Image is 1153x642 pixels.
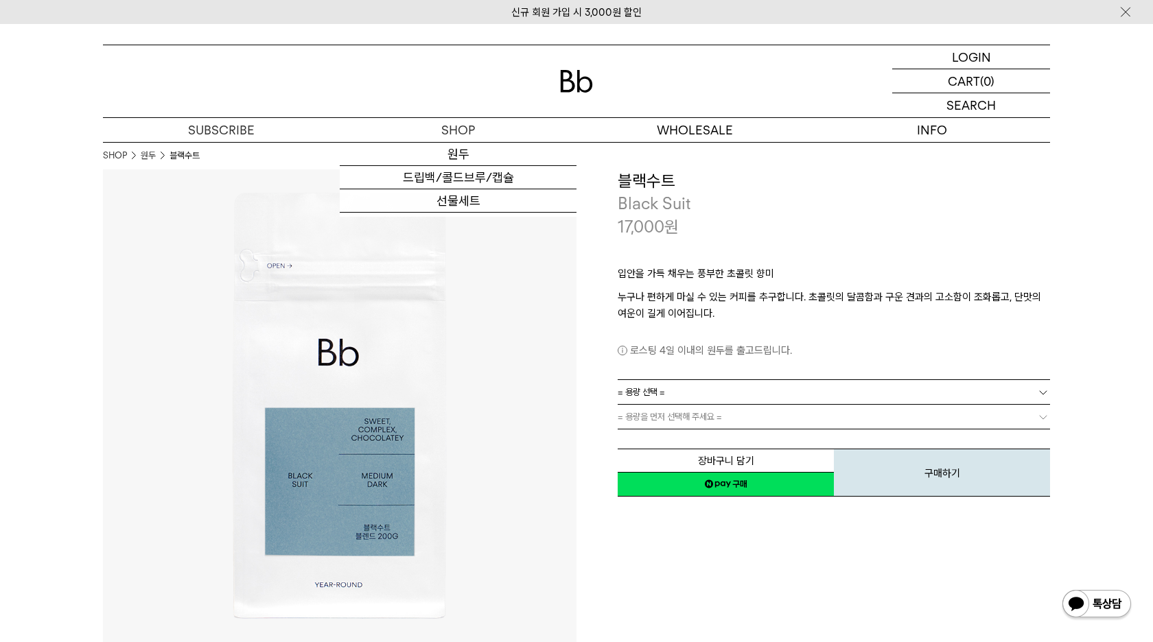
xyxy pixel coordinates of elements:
[340,166,576,189] a: 드립백/콜드브루/캡슐
[340,213,576,236] a: 커피용품
[618,405,722,429] span: = 용량을 먼저 선택해 주세요 =
[892,69,1050,93] a: CART (0)
[170,149,200,163] li: 블랙수트
[664,217,679,237] span: 원
[340,189,576,213] a: 선물세트
[618,215,679,239] p: 17,000
[618,380,665,404] span: = 용량 선택 =
[103,118,340,142] a: SUBSCRIBE
[1061,588,1132,621] img: 카카오톡 채널 1:1 채팅 버튼
[618,342,1050,359] p: 로스팅 4일 이내의 원두를 출고드립니다.
[952,45,991,69] p: LOGIN
[618,169,1050,193] h3: 블랙수트
[618,472,834,497] a: 새창
[618,265,1050,289] p: 입안을 가득 채우는 풍부한 초콜릿 향미
[948,69,980,93] p: CART
[340,143,576,166] a: 원두
[618,192,1050,215] p: Black Suit
[980,69,994,93] p: (0)
[813,118,1050,142] p: INFO
[618,289,1050,322] p: 누구나 편하게 마실 수 있는 커피를 추구합니다. 초콜릿의 달콤함과 구운 견과의 고소함이 조화롭고, 단맛의 여운이 길게 이어집니다.
[103,149,127,163] a: SHOP
[576,118,813,142] p: WHOLESALE
[946,93,996,117] p: SEARCH
[618,449,834,473] button: 장바구니 담기
[340,118,576,142] a: SHOP
[892,45,1050,69] a: LOGIN
[834,449,1050,497] button: 구매하기
[141,149,156,163] a: 원두
[511,6,642,19] a: 신규 회원 가입 시 3,000원 할인
[560,70,593,93] img: 로고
